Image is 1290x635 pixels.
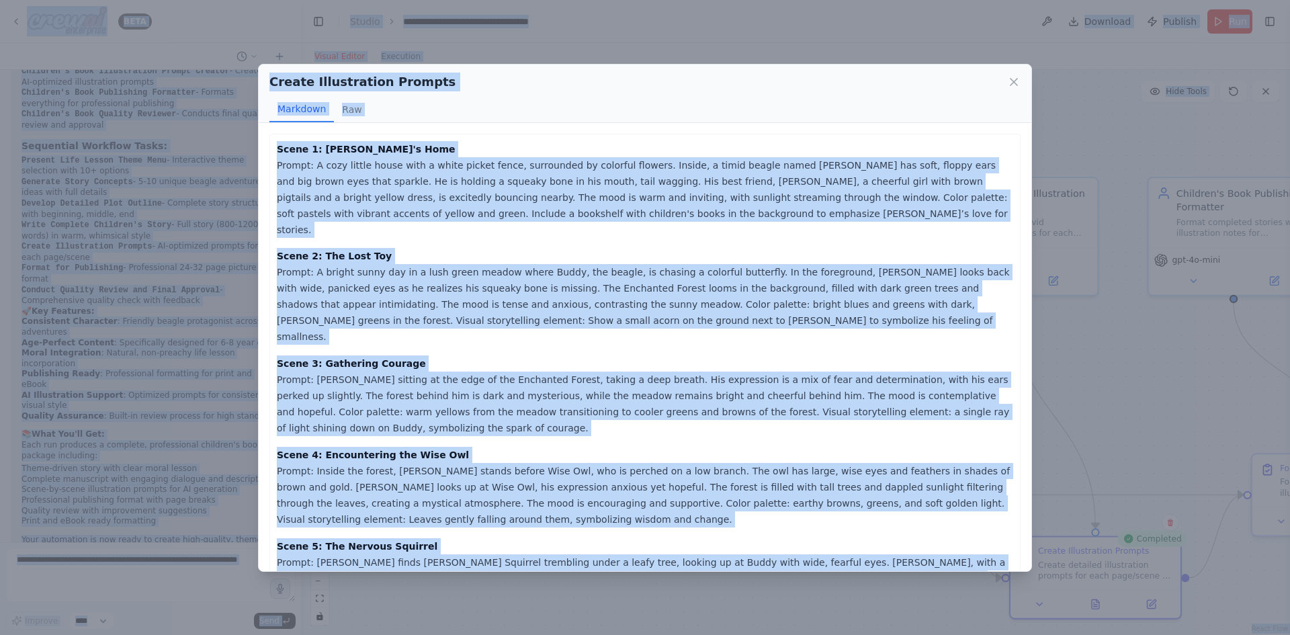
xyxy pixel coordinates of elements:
p: Prompt: Inside the forest, [PERSON_NAME] stands before Wise Owl, who is perched on a low branch. ... [277,447,1013,527]
strong: Scene 4: Encountering the Wise Owl [277,450,469,460]
p: Prompt: [PERSON_NAME] finds [PERSON_NAME] Squirrel trembling under a leafy tree, looking up at Bu... [277,538,1013,619]
p: Prompt: A bright sunny day in a lush green meadow where Buddy, the beagle, is chasing a colorful ... [277,248,1013,345]
p: Prompt: A cozy little house with a white picket fence, surrounded by colorful flowers. Inside, a ... [277,141,1013,238]
strong: Scene 1: [PERSON_NAME]'s Home [277,144,456,155]
button: Raw [334,97,370,122]
strong: Scene 3: Gathering Courage [277,358,426,369]
strong: Scene 5: The Nervous Squirrel [277,541,437,552]
strong: Scene 2: The Lost Toy [277,251,392,261]
button: Markdown [269,97,334,122]
p: Prompt: [PERSON_NAME] sitting at the edge of the Enchanted Forest, taking a deep breath. His expr... [277,355,1013,436]
h2: Create Illustration Prompts [269,73,456,91]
